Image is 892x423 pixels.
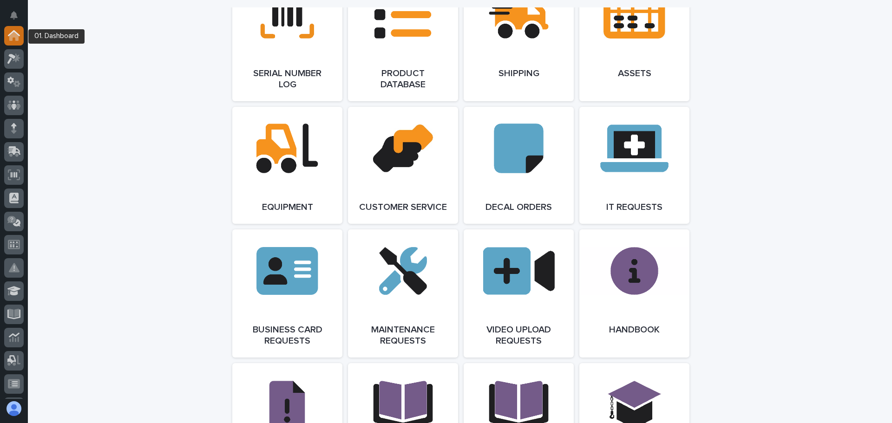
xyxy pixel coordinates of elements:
a: IT Requests [579,107,689,224]
a: Customer Service [348,107,458,224]
div: Notifications [12,11,24,26]
a: Maintenance Requests [348,229,458,358]
button: Notifications [4,6,24,25]
a: Business Card Requests [232,229,342,358]
button: users-avatar [4,399,24,418]
a: Handbook [579,229,689,358]
a: Equipment [232,107,342,224]
a: Decal Orders [464,107,574,224]
a: Video Upload Requests [464,229,574,358]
